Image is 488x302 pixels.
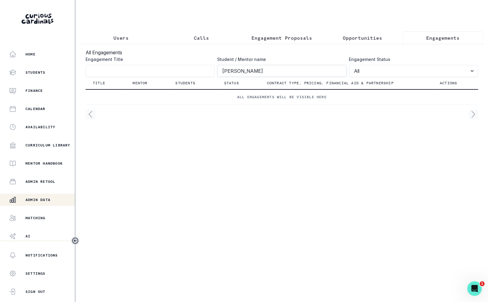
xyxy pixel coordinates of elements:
[349,56,475,62] label: Engagement Status
[25,271,45,276] p: Settings
[71,237,79,245] button: Toggle sidebar
[93,81,105,86] p: Title
[467,281,482,296] iframe: Intercom live chat
[25,179,55,184] p: Admin Retool
[86,56,211,62] label: Engagement Title
[113,34,129,42] p: Users
[25,253,58,258] p: Notifications
[25,161,63,166] p: Mentor Handbook
[25,88,43,93] p: Finance
[194,34,209,42] p: Calls
[440,81,457,86] p: Actions
[25,289,45,294] p: Sign Out
[22,14,53,24] img: Curious Cardinals Logo
[25,216,45,220] p: Matching
[25,197,50,202] p: Admin Data
[25,143,70,148] p: Curriculum Library
[25,52,35,57] p: Home
[25,106,45,111] p: Calendar
[426,34,459,42] p: Engagements
[267,81,394,86] p: Contract type, pricing, financial aid & partnership
[86,49,478,56] h3: All Engagements
[343,34,382,42] p: Opportunities
[252,34,312,42] p: Engagement Proposals
[25,234,30,239] p: AI
[469,109,478,119] svg: page right
[480,281,485,286] span: 1
[176,81,196,86] p: Students
[217,56,343,62] label: Student / Mentor name
[25,125,55,129] p: Availability
[86,109,95,119] svg: page left
[93,95,471,99] p: All engagements will be visible here
[224,81,239,86] p: Status
[25,70,45,75] p: Students
[133,81,148,86] p: Mentor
